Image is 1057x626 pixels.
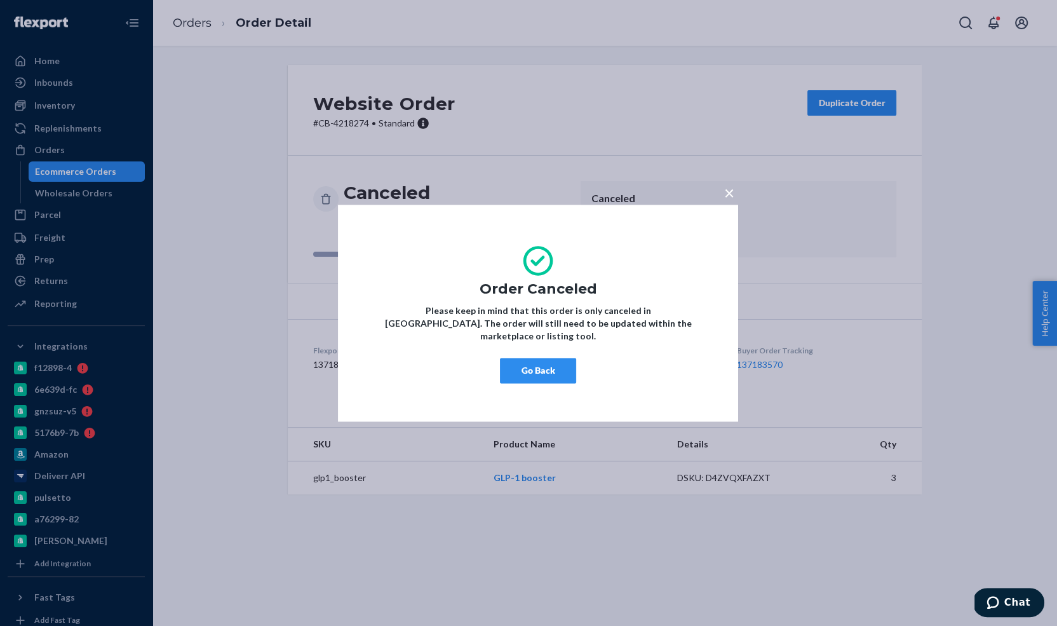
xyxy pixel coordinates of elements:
[974,588,1044,620] iframe: Opens a widget where you can chat to one of our agents
[724,182,734,203] span: ×
[376,282,700,297] h1: Order Canceled
[385,305,692,341] strong: Please keep in mind that this order is only canceled in [GEOGRAPHIC_DATA]. The order will still n...
[500,358,576,383] button: Go Back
